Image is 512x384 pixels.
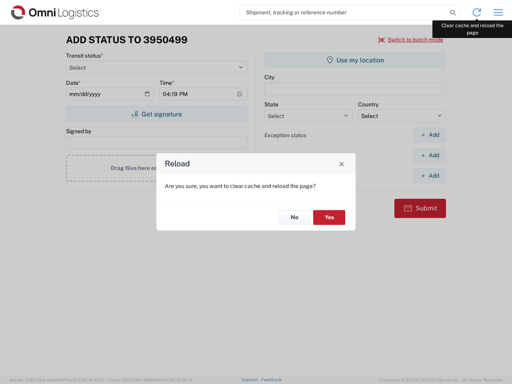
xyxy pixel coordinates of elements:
input: Shipment, tracking or reference number [240,5,447,20]
h4: Reload [165,158,190,170]
button: No [278,210,310,225]
p: Are you sure, you want to clear cache and reload the page? [165,182,347,190]
button: Yes [313,210,345,225]
button: Close [336,158,347,169]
